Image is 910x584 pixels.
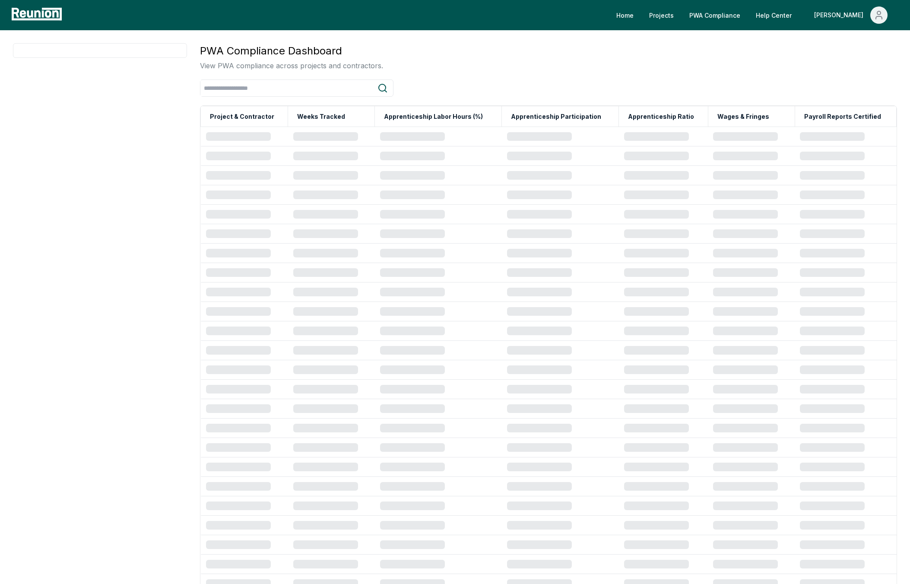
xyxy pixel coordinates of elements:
button: Wages & Fringes [716,108,771,125]
button: Project & Contractor [208,108,276,125]
button: Weeks Tracked [295,108,347,125]
h3: PWA Compliance Dashboard [200,43,383,59]
button: Payroll Reports Certified [802,108,883,125]
nav: Main [609,6,901,24]
a: Help Center [749,6,799,24]
button: Apprenticeship Participation [509,108,603,125]
a: Projects [642,6,681,24]
a: PWA Compliance [682,6,747,24]
a: Home [609,6,640,24]
button: Apprenticeship Labor Hours (%) [382,108,485,125]
button: [PERSON_NAME] [807,6,894,24]
div: [PERSON_NAME] [814,6,867,24]
p: View PWA compliance across projects and contractors. [200,60,383,71]
button: Apprenticeship Ratio [626,108,696,125]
